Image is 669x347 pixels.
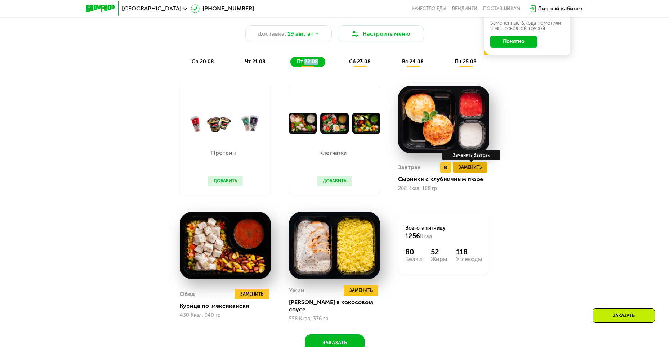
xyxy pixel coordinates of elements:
[235,289,269,299] button: Заменить
[538,4,583,13] div: Личный кабинет
[405,232,420,240] span: 1256
[398,186,489,191] div: 268 Ккал, 188 гр
[405,225,482,240] div: Всего в пятницу
[338,25,424,42] button: Настроить меню
[452,6,477,12] a: Вендинги
[289,316,380,322] div: 558 Ккал, 376 гр
[180,289,195,299] div: Обед
[180,312,271,318] div: 430 Ккал, 340 гр
[398,162,421,173] div: Завтрак
[490,36,537,48] button: Понятно
[317,150,348,156] p: Клетчатка
[442,150,500,160] div: Заменить Завтрак
[456,248,482,256] div: 118
[344,285,378,296] button: Заменить
[349,59,371,65] span: сб 23.08
[431,256,447,262] div: Жиры
[459,164,482,171] span: Заменить
[398,176,495,183] div: Сырники с клубничным пюре
[258,30,286,38] span: Доставка:
[287,30,313,38] span: 19 авг, вт
[317,176,352,186] button: Добавить
[180,302,277,310] div: Курица по-мексикански
[455,59,477,65] span: пн 25.08
[453,162,487,173] button: Заменить
[405,248,422,256] div: 80
[593,308,655,323] div: Заказать
[412,6,446,12] a: Качество еды
[240,290,263,298] span: Заменить
[289,285,304,296] div: Ужин
[208,150,239,156] p: Протеин
[402,59,424,65] span: вс 24.08
[456,256,482,262] div: Углеводы
[208,176,243,186] button: Добавить
[349,287,373,294] span: Заменить
[490,21,564,31] div: Заменённые блюда пометили в меню жёлтой точкой.
[297,59,318,65] span: пт 22.08
[420,234,432,240] span: Ккал
[483,6,520,12] div: поставщикам
[289,299,386,313] div: [PERSON_NAME] в кокосовом соусе
[191,4,254,13] a: [PHONE_NUMBER]
[245,59,266,65] span: чт 21.08
[122,6,181,12] span: [GEOGRAPHIC_DATA]
[431,248,447,256] div: 52
[405,256,422,262] div: Белки
[192,59,214,65] span: ср 20.08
